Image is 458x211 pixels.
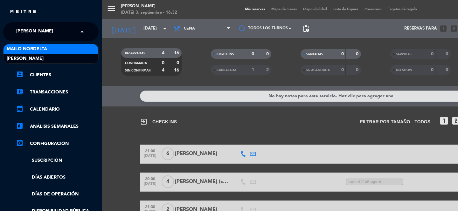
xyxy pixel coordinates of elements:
i: calendar_month [16,105,24,112]
i: account_balance_wallet [16,88,24,95]
span: [PERSON_NAME] [7,55,44,62]
a: Configuración [16,140,99,147]
i: assessment [16,122,24,130]
a: calendar_monthCalendario [16,105,99,113]
i: settings_applications [16,139,24,147]
span: pending_actions [302,25,310,32]
a: Días de Operación [16,191,99,198]
span: Mailo Nordelta [7,45,47,53]
a: Días abiertos [16,174,99,181]
i: account_box [16,71,24,78]
a: assessmentANÁLISIS SEMANALES [16,123,99,130]
a: account_boxClientes [16,71,99,79]
img: MEITRE [10,10,37,14]
a: account_balance_walletTransacciones [16,88,99,96]
span: [PERSON_NAME] [16,25,53,38]
a: Suscripción [16,157,99,164]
